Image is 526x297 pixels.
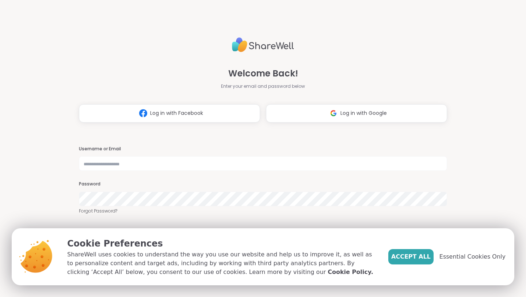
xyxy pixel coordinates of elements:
span: Accept All [391,252,431,261]
a: Cookie Policy. [328,268,373,277]
span: Essential Cookies Only [439,252,506,261]
a: Forgot Password? [79,208,447,214]
h3: Password [79,181,447,187]
img: ShareWell Logomark [136,106,150,120]
button: Log in with Facebook [79,104,260,123]
button: Log in with Google [266,104,447,123]
p: Cookie Preferences [67,237,377,250]
p: ShareWell uses cookies to understand the way you use our website and help us to improve it, as we... [67,250,377,277]
span: Log in with Google [340,109,387,117]
img: ShareWell Logomark [327,106,340,120]
button: Accept All [388,249,434,264]
img: ShareWell Logo [232,34,294,55]
h3: Username or Email [79,146,447,152]
span: Enter your email and password below [221,83,305,90]
span: Log in with Facebook [150,109,203,117]
span: Welcome Back! [228,67,298,80]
